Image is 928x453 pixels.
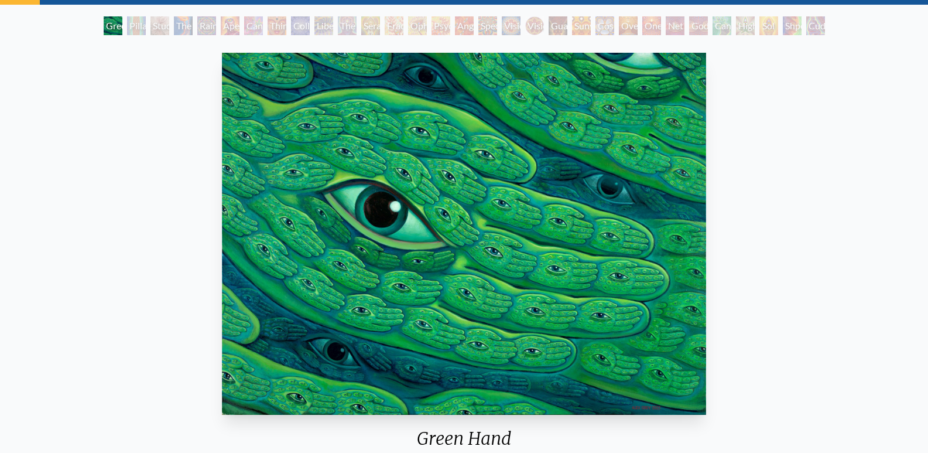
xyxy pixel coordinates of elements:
[619,16,638,35] div: Oversoul
[127,16,146,35] div: Pillar of Awareness
[291,16,310,35] div: Collective Vision
[689,16,708,35] div: Godself
[572,16,591,35] div: Sunyata
[666,16,684,35] div: Net of Being
[642,16,661,35] div: One
[432,16,450,35] div: Psychomicrograph of a Fractal Paisley Cherub Feather Tip
[806,16,825,35] div: Cuddle
[502,16,520,35] div: Vision Crystal
[221,16,239,35] div: Aperture
[713,16,731,35] div: Cannafist
[525,16,544,35] div: Vision Crystal Tondo
[408,16,427,35] div: Ophanic Eyelash
[244,16,263,35] div: Cannabis Sutra
[736,16,755,35] div: Higher Vision
[759,16,778,35] div: Sol Invictus
[197,16,216,35] div: Rainbow Eye Ripple
[455,16,474,35] div: Angel Skin
[385,16,403,35] div: Fractal Eyes
[338,16,357,35] div: The Seer
[361,16,380,35] div: Seraphic Transport Docking on the Third Eye
[478,16,497,35] div: Spectral Lotus
[783,16,802,35] div: Shpongled
[174,16,193,35] div: The Torch
[222,53,706,415] img: Green-Hand-2023-Alex-Grey-watermarked.jpg
[314,16,333,35] div: Liberation Through Seeing
[549,16,567,35] div: Guardian of Infinite Vision
[150,16,169,35] div: Study for the Great Turn
[595,16,614,35] div: Cosmic Elf
[268,16,286,35] div: Third Eye Tears of Joy
[104,16,122,35] div: Green Hand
